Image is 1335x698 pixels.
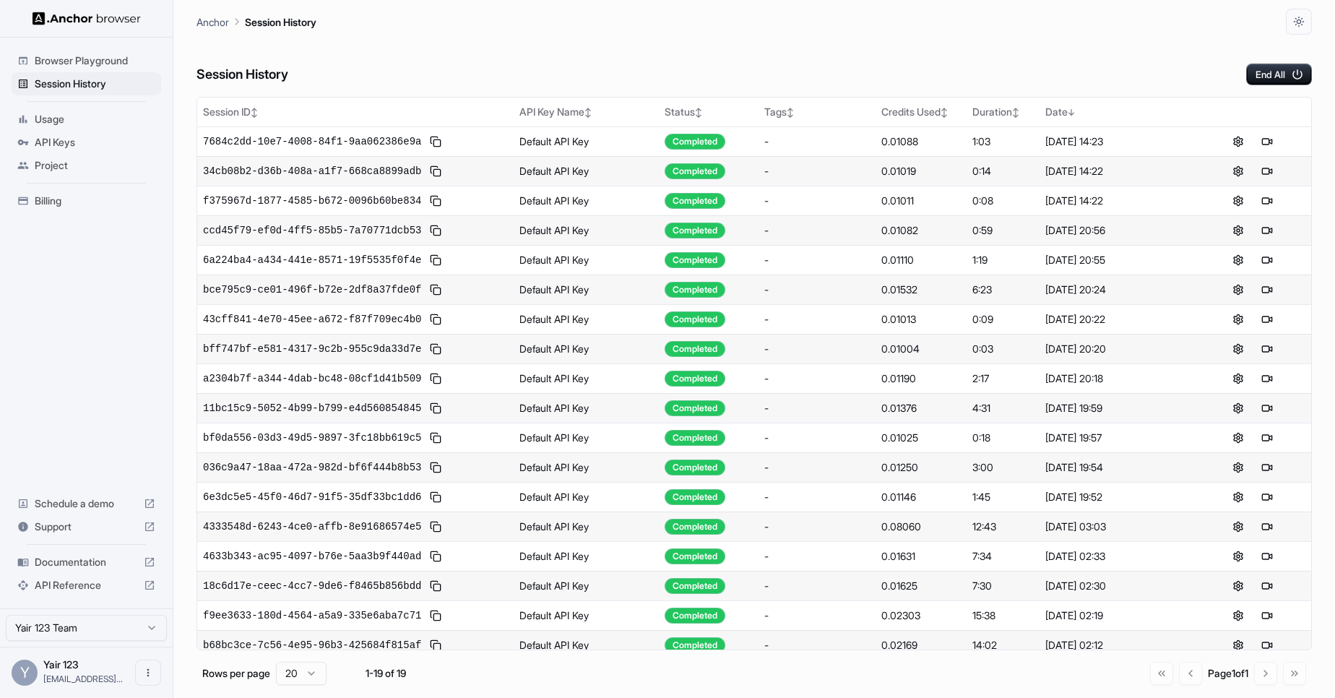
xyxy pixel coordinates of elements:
[881,194,960,208] div: 0.01011
[203,460,421,475] span: 036c9a47-18aa-472a-982d-bf6f444b8b53
[764,164,870,178] div: -
[35,555,138,569] span: Documentation
[12,108,161,131] div: Usage
[1045,638,1188,652] div: [DATE] 02:12
[764,490,870,504] div: -
[1045,283,1188,297] div: [DATE] 20:24
[203,371,421,386] span: a2304b7f-a344-4dab-bc48-08cf1d41b509
[972,105,1034,119] div: Duration
[35,520,138,534] span: Support
[881,134,960,149] div: 0.01088
[764,608,870,623] div: -
[514,393,658,423] td: Default API Key
[35,53,155,68] span: Browser Playground
[514,334,658,363] td: Default API Key
[196,64,288,85] h6: Session History
[12,515,161,538] div: Support
[203,608,421,623] span: f9ee3633-180d-4564-a5a9-335e6aba7c71
[665,311,725,327] div: Completed
[203,253,421,267] span: 6a224ba4-a434-441e-8571-19f5535f0f4e
[35,112,155,126] span: Usage
[12,492,161,515] div: Schedule a demo
[1045,342,1188,356] div: [DATE] 20:20
[1045,134,1188,149] div: [DATE] 14:23
[972,164,1034,178] div: 0:14
[35,158,155,173] span: Project
[35,135,155,150] span: API Keys
[972,371,1034,386] div: 2:17
[881,312,960,327] div: 0.01013
[1045,490,1188,504] div: [DATE] 19:52
[203,579,421,593] span: 18c6d17e-ceec-4cc7-9de6-f8465b856bdd
[972,579,1034,593] div: 7:30
[43,673,123,684] span: yairasif@gmail.com
[1045,371,1188,386] div: [DATE] 20:18
[881,549,960,564] div: 0.01631
[203,549,421,564] span: 4633b343-ac95-4097-b76e-5aa3b9f440ad
[972,223,1034,238] div: 0:59
[1045,579,1188,593] div: [DATE] 02:30
[196,14,229,30] p: Anchor
[972,520,1034,534] div: 12:43
[881,283,960,297] div: 0.01532
[251,107,258,118] span: ↕
[764,105,870,119] div: Tags
[665,134,725,150] div: Completed
[972,638,1034,652] div: 14:02
[881,579,960,593] div: 0.01625
[203,223,421,238] span: ccd45f79-ef0d-4ff5-85b5-7a70771dcb53
[665,105,753,119] div: Status
[519,105,652,119] div: API Key Name
[203,194,421,208] span: f375967d-1877-4585-b672-0096b60be834
[665,578,725,594] div: Completed
[972,490,1034,504] div: 1:45
[665,193,725,209] div: Completed
[35,77,155,91] span: Session History
[514,423,658,452] td: Default API Key
[764,401,870,415] div: -
[1012,107,1019,118] span: ↕
[135,660,161,686] button: Open menu
[764,549,870,564] div: -
[972,342,1034,356] div: 0:03
[514,571,658,600] td: Default API Key
[941,107,948,118] span: ↕
[514,215,658,245] td: Default API Key
[665,163,725,179] div: Completed
[695,107,702,118] span: ↕
[33,12,141,25] img: Anchor Logo
[764,223,870,238] div: -
[203,638,421,652] span: b68bc3ce-7c56-4e95-96b3-425684f815af
[665,252,725,268] div: Completed
[881,638,960,652] div: 0.02169
[972,134,1034,149] div: 1:03
[203,520,421,534] span: 4333548d-6243-4ce0-affb-8e91686574e5
[665,223,725,238] div: Completed
[203,164,421,178] span: 34cb08b2-d36b-408a-a1f7-668ca8899adb
[350,666,422,681] div: 1-19 of 19
[203,431,421,445] span: bf0da556-03d3-49d5-9897-3fc18bb619c5
[35,194,155,208] span: Billing
[1045,460,1188,475] div: [DATE] 19:54
[972,194,1034,208] div: 0:08
[665,371,725,387] div: Completed
[972,283,1034,297] div: 6:23
[514,186,658,215] td: Default API Key
[972,253,1034,267] div: 1:19
[881,401,960,415] div: 0.01376
[514,512,658,541] td: Default API Key
[665,430,725,446] div: Completed
[12,189,161,212] div: Billing
[764,342,870,356] div: -
[1045,608,1188,623] div: [DATE] 02:19
[972,401,1034,415] div: 4:31
[514,245,658,275] td: Default API Key
[514,630,658,660] td: Default API Key
[1045,431,1188,445] div: [DATE] 19:57
[665,489,725,505] div: Completed
[514,126,658,156] td: Default API Key
[245,14,316,30] p: Session History
[203,283,421,297] span: bce795c9-ce01-496f-b72e-2df8a37fde0f
[203,342,421,356] span: bff747bf-e581-4317-9c2b-955c9da33d7e
[1045,194,1188,208] div: [DATE] 14:22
